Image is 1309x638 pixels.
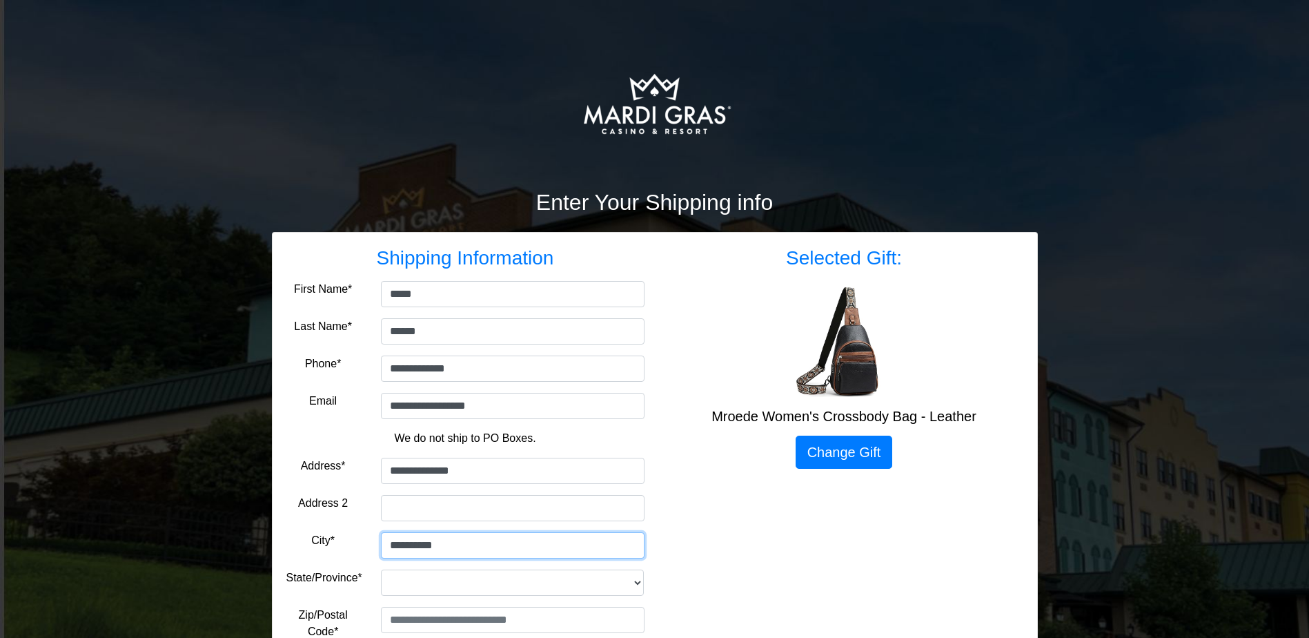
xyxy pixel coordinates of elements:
[532,35,778,173] img: Logo
[305,356,342,372] label: Phone*
[286,246,644,270] h3: Shipping Information
[665,408,1023,425] h5: Mroede Women's Crossbody Bag - Leather
[311,532,335,549] label: City*
[298,495,348,512] label: Address 2
[309,393,337,409] label: Email
[272,189,1038,215] h2: Enter Your Shipping info
[789,287,899,397] img: Mroede Women's Crossbody Bag - Leather
[301,458,346,474] label: Address*
[294,318,352,335] label: Last Name*
[796,436,893,469] a: Change Gift
[297,430,634,447] p: We do not ship to PO Boxes.
[286,570,362,586] label: State/Province*
[294,281,352,298] label: First Name*
[665,246,1023,270] h3: Selected Gift:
